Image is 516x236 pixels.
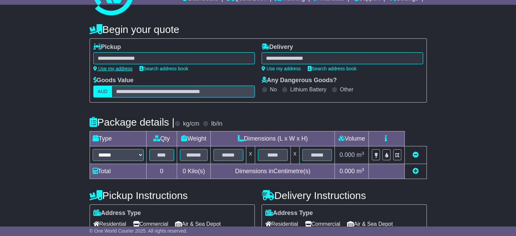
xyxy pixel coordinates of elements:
label: kg/cm [183,120,199,128]
h4: Begin your quote [90,24,427,35]
span: 0.000 [340,168,355,175]
td: Weight [177,131,211,146]
span: Air & Sea Depot [175,219,221,229]
label: lb/in [211,120,222,128]
label: Address Type [265,210,313,217]
a: Search address book [308,66,357,71]
span: Air & Sea Depot [347,219,393,229]
label: Pickup [93,43,121,51]
td: x [246,146,255,164]
span: m [357,168,364,175]
label: Other [340,86,353,93]
a: Remove this item [413,151,419,158]
span: © One World Courier 2025. All rights reserved. [90,228,188,234]
sup: 3 [362,151,364,156]
label: Address Type [93,210,141,217]
label: Goods Value [93,77,134,84]
td: Type [90,131,146,146]
td: Dimensions (L x W x H) [211,131,335,146]
span: m [357,151,364,158]
span: Residential [265,219,298,229]
td: Total [90,164,146,179]
h4: Pickup Instructions [90,190,255,201]
a: Search address book [139,66,188,71]
label: Delivery [262,43,293,51]
label: No [270,86,277,93]
label: AUD [93,86,112,97]
td: Qty [146,131,177,146]
label: Any Dangerous Goods? [262,77,337,84]
span: 0 [183,168,186,175]
h4: Delivery Instructions [262,190,427,201]
sup: 3 [362,167,364,172]
a: Use my address [93,66,133,71]
td: x [290,146,299,164]
label: Lithium Battery [290,86,326,93]
span: Commercial [305,219,340,229]
a: Add new item [413,168,419,175]
td: 0 [146,164,177,179]
a: Use my address [262,66,301,71]
td: Dimensions in Centimetre(s) [211,164,335,179]
span: Residential [93,219,126,229]
span: Commercial [133,219,168,229]
span: 0.000 [340,151,355,158]
td: Volume [335,131,369,146]
h4: Package details | [90,116,175,128]
td: Kilo(s) [177,164,211,179]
